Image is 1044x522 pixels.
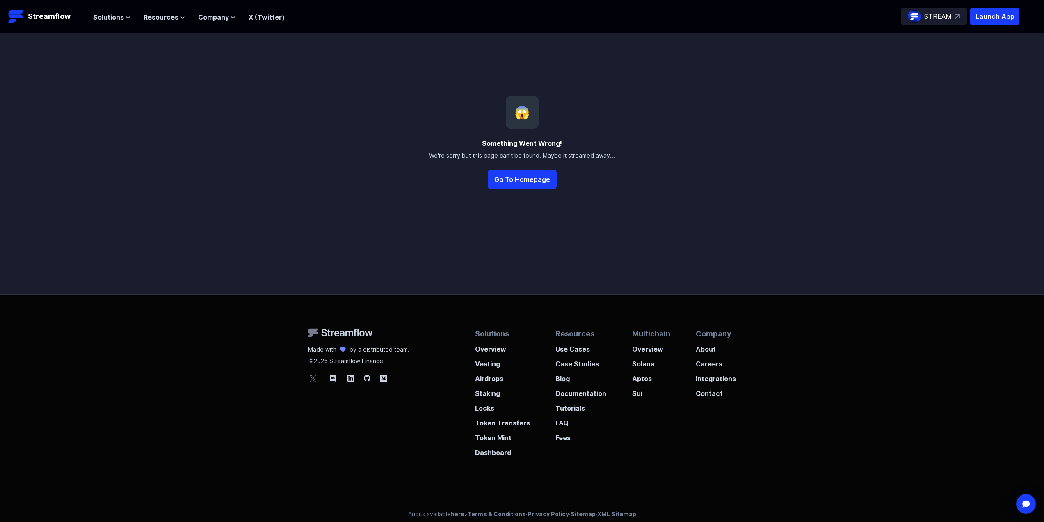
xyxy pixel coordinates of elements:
a: Documentation [555,384,606,398]
a: Contact [696,384,736,398]
span: 😱 [514,105,530,120]
a: Locks [475,398,530,413]
span: Solutions [93,12,124,22]
a: X (Twitter) [249,13,285,21]
img: Streamflow Logo [8,8,25,25]
button: Go To Homepage [488,170,557,189]
span: Resources [144,12,178,22]
button: Launch App [970,8,1019,25]
a: Tutorials [555,398,606,413]
a: FAQ [555,413,606,428]
img: streamflow-logo-circle.png [908,10,921,23]
a: Case Studies [555,354,606,369]
p: Resources [555,328,606,339]
div: Open Intercom Messenger [1016,494,1036,514]
a: Privacy Policy [528,511,569,517]
a: Token Mint [475,428,530,443]
a: Aptos [632,369,670,384]
a: Token Transfers [475,413,530,428]
a: Fees [555,428,606,443]
div: We're sorry but this page can't be found. Maybe it streamed away... [429,152,615,160]
a: Integrations [696,369,736,384]
a: Staking [475,384,530,398]
a: Airdrops [475,369,530,384]
a: STREAM [901,8,967,25]
a: Overview [475,339,530,354]
p: Multichain [632,328,670,339]
p: by a distributed team. [350,345,409,354]
a: Vesting [475,354,530,369]
a: Sitemap [571,511,596,517]
a: Overview [632,339,670,354]
a: Solana [632,354,670,369]
p: Streamflow [28,11,71,22]
button: Resources [144,12,185,22]
button: Company [198,12,235,22]
p: Company [696,328,736,339]
a: here. [451,511,466,517]
a: Blog [555,369,606,384]
img: Streamflow Logo [308,328,373,337]
a: XML Sitemap [597,511,636,517]
a: Go To Homepage [488,160,557,189]
p: 2025 Streamflow Finance. [308,354,409,365]
p: STREAM [924,11,952,21]
a: Streamflow [8,8,85,25]
p: Made with [308,345,336,354]
a: Use Cases [555,339,606,354]
a: Terms & Conditions [468,511,526,517]
button: Solutions [93,12,130,22]
div: Something Went Wrong! [482,138,562,148]
a: Sui [632,384,670,398]
p: Audits available · · · · [408,510,636,518]
a: About [696,339,736,354]
p: Solutions [475,328,530,339]
a: Careers [696,354,736,369]
img: top-right-arrow.svg [955,14,960,19]
span: Company [198,12,229,22]
a: Dashboard [475,443,530,458]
